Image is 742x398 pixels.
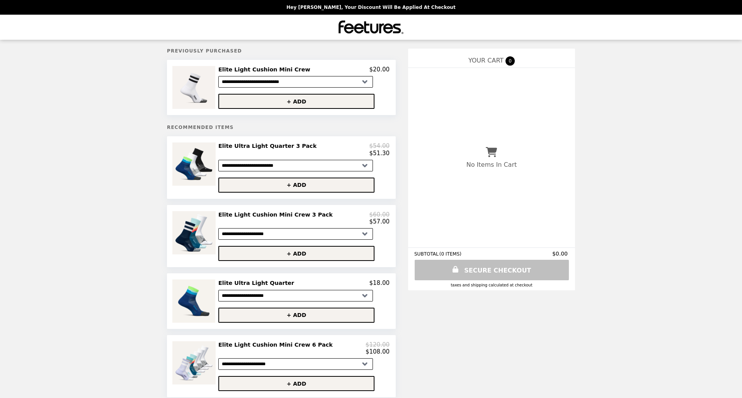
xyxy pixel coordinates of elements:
[218,211,336,218] h2: Elite Light Cushion Mini Crew 3 Pack
[218,142,320,149] h2: Elite Ultra Light Quarter 3 Pack
[172,211,218,254] img: Elite Light Cushion Mini Crew 3 Pack
[218,178,374,193] button: + ADD
[218,160,373,171] select: Select a product variant
[369,142,390,149] p: $54.00
[414,251,439,257] span: SUBTOTAL
[505,56,515,66] span: 0
[369,218,390,225] p: $57.00
[339,19,403,35] img: Brand Logo
[468,57,504,64] span: YOUR CART
[172,142,218,186] img: Elite Ultra Light Quarter 3 Pack
[369,66,390,73] p: $20.00
[218,94,374,109] button: + ADD
[366,341,390,348] p: $120.00
[218,66,313,73] h2: Elite Light Cushion Mini Crew
[369,279,390,286] p: $18.00
[414,283,569,287] div: Taxes and Shipping calculated at checkout
[366,348,390,355] p: $108.00
[167,48,396,54] h5: Previously Purchased
[218,76,373,88] select: Select a product variant
[218,308,374,323] button: + ADD
[286,5,455,10] p: Hey [PERSON_NAME], your discount will be applied at checkout
[172,341,218,384] img: Elite Light Cushion Mini Crew 6 Pack
[218,358,373,370] select: Select a product variant
[369,150,390,157] p: $51.30
[218,341,336,348] h2: Elite Light Cushion Mini Crew 6 Pack
[218,279,297,286] h2: Elite Ultra Light Quarter
[439,251,461,257] span: ( 0 ITEMS )
[172,66,217,109] img: Elite Light Cushion Mini Crew
[218,290,373,301] select: Select a product variant
[218,376,374,391] button: + ADD
[552,251,569,257] span: $0.00
[167,125,396,130] h5: Recommended Items
[369,211,390,218] p: $60.00
[172,279,217,322] img: Elite Ultra Light Quarter
[466,161,517,168] p: No Items In Cart
[218,246,374,261] button: + ADD
[218,228,373,240] select: Select a product variant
